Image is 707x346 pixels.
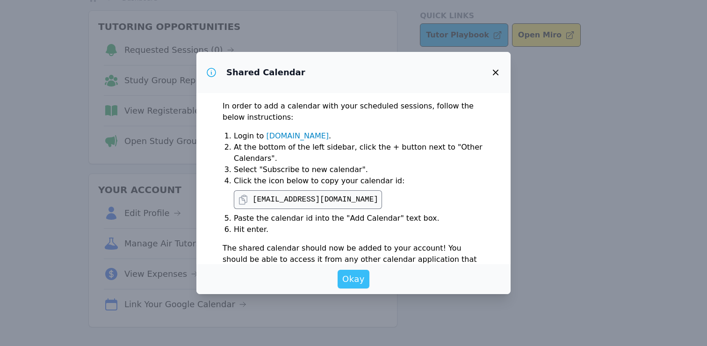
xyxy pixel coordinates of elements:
p: In order to add a calendar with your scheduled sessions, follow the below instructions: [223,101,484,123]
li: Hit enter. [234,224,484,235]
p: The shared calendar should now be added to your account! You should be able to access it from any... [223,243,484,276]
h3: Shared Calendar [226,67,305,78]
li: Select "Subscribe to new calendar". [234,164,484,175]
span: Okay [342,273,365,286]
li: Click the icon below to copy your calendar id: [234,175,484,209]
li: Paste the calendar id into the "Add Calendar" text box. [234,213,484,224]
a: [DOMAIN_NAME] [266,131,329,140]
li: Login to . [234,130,484,142]
pre: [EMAIL_ADDRESS][DOMAIN_NAME] [252,194,378,205]
button: Okay [338,270,369,288]
li: At the bottom of the left sidebar, click the + button next to "Other Calendars". [234,142,484,164]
